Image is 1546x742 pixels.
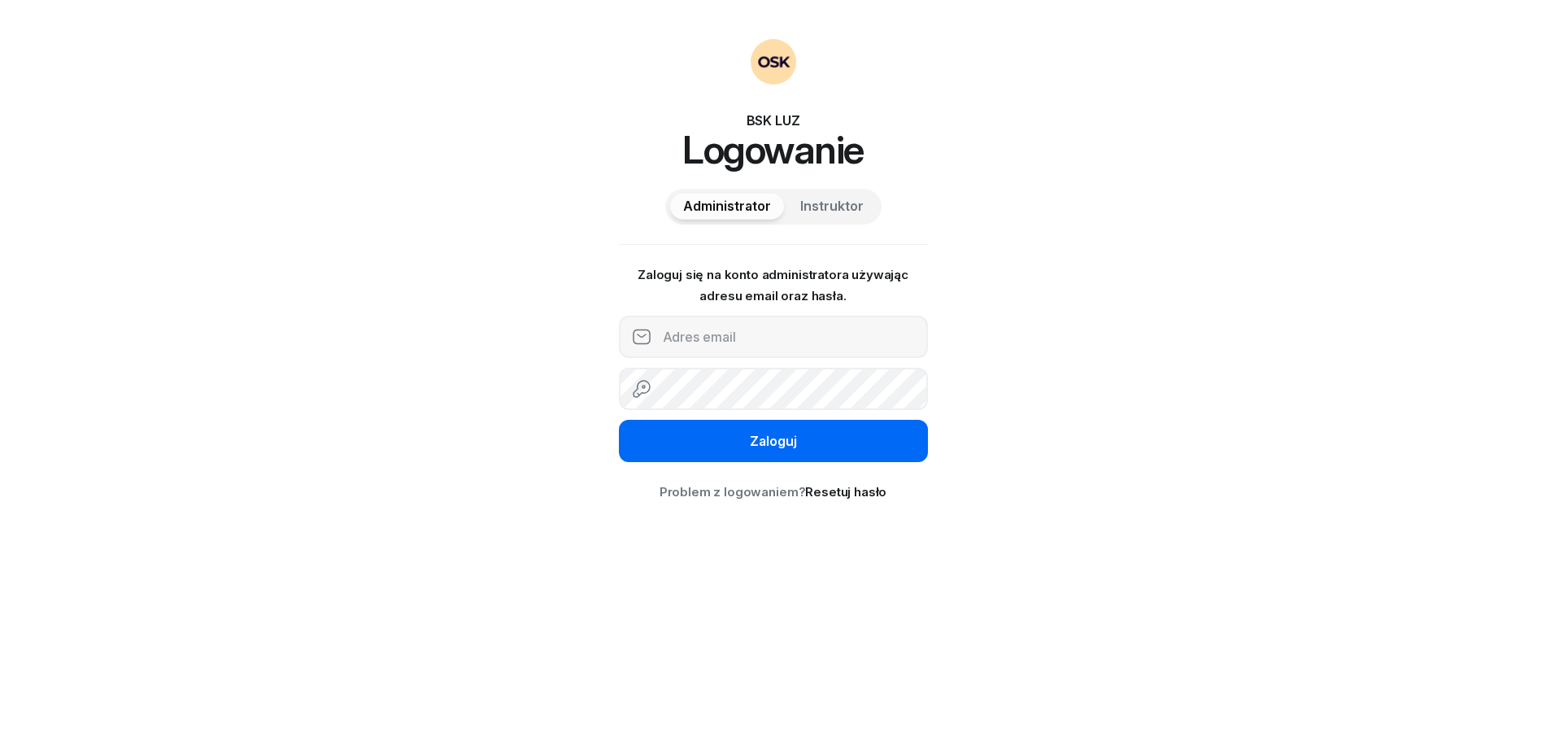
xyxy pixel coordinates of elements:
[619,316,928,358] input: Adres email
[805,484,886,500] a: Resetuj hasło
[751,39,796,85] img: OSKAdmin
[787,194,877,220] button: Instruktor
[750,431,797,452] div: Zaloguj
[619,420,928,462] button: Zaloguj
[683,196,771,217] span: Administrator
[670,194,784,220] button: Administrator
[619,264,928,306] p: Zaloguj się na konto administratora używając adresu email oraz hasła.
[619,111,928,130] div: BSK LUZ
[619,482,928,503] div: Problem z logowaniem?
[800,196,864,217] span: Instruktor
[619,130,928,169] h1: Logowanie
